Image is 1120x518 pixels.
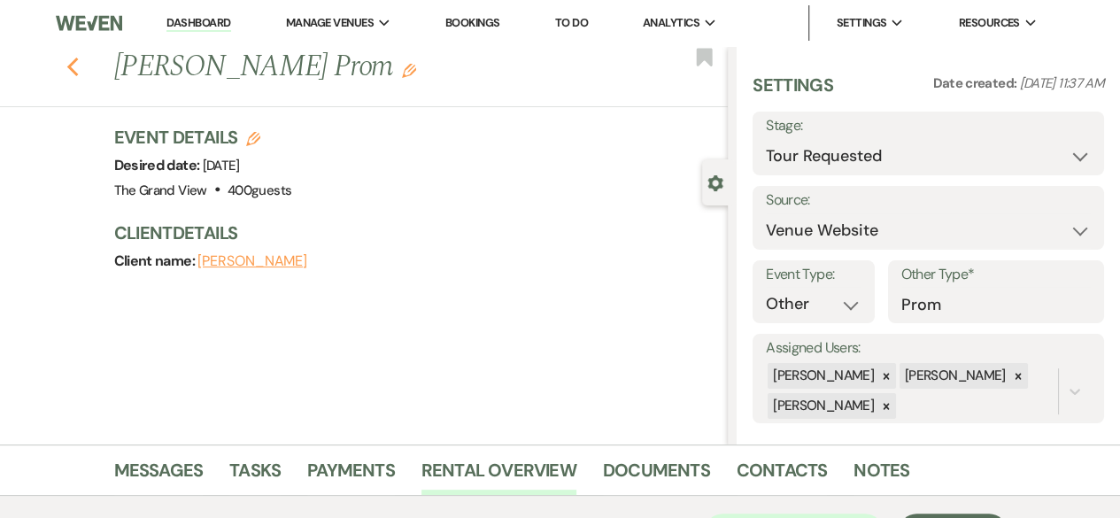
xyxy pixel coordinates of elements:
a: Notes [854,456,909,495]
span: [DATE] 11:37 AM [1020,74,1104,92]
div: [PERSON_NAME] [768,393,877,419]
span: [DATE] [203,157,240,174]
label: Event Type: [766,262,861,288]
div: [PERSON_NAME] [768,363,877,389]
a: Payments [307,456,395,495]
span: The Grand View [114,182,207,199]
span: Desired date: [114,156,203,174]
span: Analytics [643,14,699,32]
a: Documents [603,456,710,495]
a: Rental Overview [421,456,576,495]
h3: Client Details [114,220,711,245]
span: Date created: [933,74,1020,92]
a: Contacts [737,456,828,495]
span: Manage Venues [286,14,374,32]
h3: Event Details [114,125,292,150]
a: Dashboard [166,15,230,32]
label: Source: [766,188,1091,213]
span: Settings [836,14,886,32]
a: To Do [555,15,588,30]
button: Close lead details [707,174,723,190]
div: [PERSON_NAME] [900,363,1008,389]
button: Edit [402,62,416,78]
button: [PERSON_NAME] [197,254,307,268]
h3: Settings [753,73,833,112]
label: Other Type* [901,262,1092,288]
img: Weven Logo [56,4,121,42]
span: 400 guests [228,182,291,199]
label: Stage: [766,113,1091,139]
label: Assigned Users: [766,336,1091,361]
a: Messages [114,456,204,495]
span: Resources [958,14,1019,32]
h1: [PERSON_NAME] Prom [114,46,599,89]
span: Client name: [114,251,198,270]
a: Bookings [445,15,500,30]
a: Tasks [229,456,281,495]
